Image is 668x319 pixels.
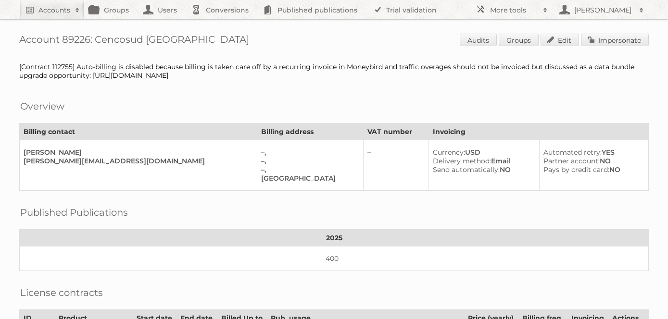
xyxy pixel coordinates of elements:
[543,157,641,165] div: NO
[261,148,355,157] div: –,
[433,148,531,157] div: USD
[433,148,465,157] span: Currency:
[20,205,128,220] h2: Published Publications
[364,140,429,191] td: –
[24,148,249,157] div: [PERSON_NAME]
[543,165,609,174] span: Pays by credit card:
[490,5,538,15] h2: More tools
[20,246,649,271] td: 400
[20,285,103,300] h2: License contracts
[433,165,500,174] span: Send automatically:
[261,157,355,165] div: –,
[20,99,64,113] h2: Overview
[20,123,257,140] th: Billing contact
[24,157,249,165] div: [PERSON_NAME][EMAIL_ADDRESS][DOMAIN_NAME]
[19,34,649,48] h1: Account 89226: Cencosud [GEOGRAPHIC_DATA]
[261,174,355,183] div: [GEOGRAPHIC_DATA]
[581,34,649,46] a: Impersonate
[19,62,649,80] div: [Contract 112755] Auto-billing is disabled because billing is taken care off by a recurring invoi...
[433,165,531,174] div: NO
[499,34,539,46] a: Groups
[543,165,641,174] div: NO
[433,157,531,165] div: Email
[38,5,70,15] h2: Accounts
[541,34,579,46] a: Edit
[433,157,491,165] span: Delivery method:
[543,148,641,157] div: YES
[257,123,364,140] th: Billing address
[543,157,600,165] span: Partner account:
[261,165,355,174] div: –,
[460,34,497,46] a: Audits
[572,5,634,15] h2: [PERSON_NAME]
[20,230,649,246] th: 2025
[543,148,602,157] span: Automated retry:
[429,123,648,140] th: Invoicing
[364,123,429,140] th: VAT number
